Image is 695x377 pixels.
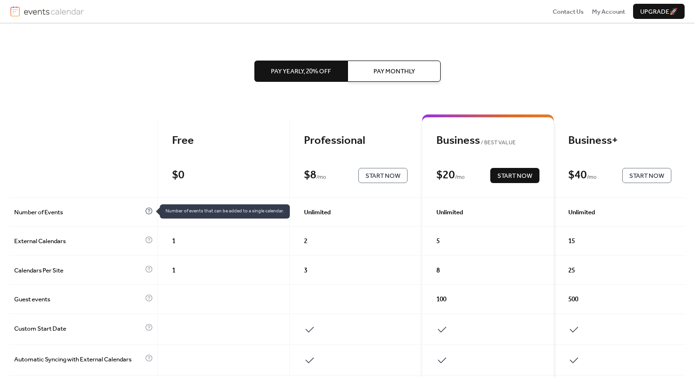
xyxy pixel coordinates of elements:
[622,168,671,183] button: Start Now
[553,7,584,16] a: Contact Us
[24,6,84,17] img: logotype
[14,266,143,275] span: Calendars Per Site
[14,208,143,217] span: Number of Events
[358,168,408,183] button: Start Now
[254,61,347,81] button: Pay Yearly, 20% off
[304,168,316,183] div: $ 8
[14,355,143,366] span: Automatic Syncing with External Calendars
[172,134,275,148] div: Free
[568,237,575,246] span: 15
[172,266,175,275] span: 1
[587,173,597,182] span: / mo
[640,7,678,17] span: Upgrade 🚀
[14,237,143,246] span: External Calendars
[436,266,440,275] span: 8
[304,266,307,275] span: 3
[14,295,143,304] span: Guest events
[172,168,184,183] div: $ 0
[592,7,625,17] span: My Account
[436,168,455,183] div: $ 20
[304,208,331,217] span: Unlimited
[160,204,290,219] span: Number of events that can be added to a single calendar.
[347,61,441,81] button: Pay Monthly
[14,324,143,335] span: Custom Start Date
[304,237,307,246] span: 2
[172,237,175,246] span: 1
[436,134,539,148] div: Business
[304,134,407,148] div: Professional
[553,7,584,17] span: Contact Us
[365,171,400,181] span: Start Now
[480,138,516,148] span: BEST VALUE
[568,295,578,304] span: 500
[568,266,575,275] span: 25
[490,168,539,183] button: Start Now
[374,67,415,76] span: Pay Monthly
[497,171,532,181] span: Start Now
[10,6,20,17] img: logo
[568,168,587,183] div: $ 40
[436,295,446,304] span: 100
[271,67,331,76] span: Pay Yearly, 20% off
[592,7,625,16] a: My Account
[568,134,671,148] div: Business+
[436,237,440,246] span: 5
[436,208,463,217] span: Unlimited
[316,173,326,182] span: / mo
[568,208,595,217] span: Unlimited
[455,173,465,182] span: / mo
[629,171,664,181] span: Start Now
[633,4,685,19] button: Upgrade🚀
